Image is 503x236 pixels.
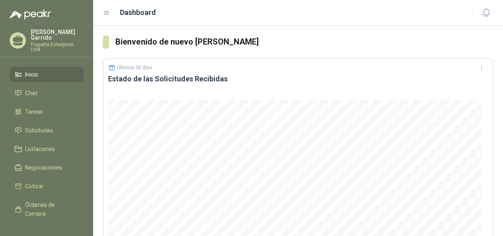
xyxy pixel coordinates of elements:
span: Licitaciones [25,145,55,153]
span: Negociaciones [25,163,62,172]
a: Inicio [10,67,83,82]
a: Órdenes de Compra [10,197,83,221]
a: Cotizar [10,179,83,194]
span: Solicitudes [25,126,53,135]
span: Cotizar [25,182,44,191]
span: Tareas [25,107,43,116]
span: Chat [25,89,37,98]
p: Fragatta Enterprise Ltda [31,42,83,52]
a: Chat [10,85,83,101]
span: Inicio [25,70,38,79]
h3: Bienvenido de nuevo [PERSON_NAME] [115,36,493,48]
a: Tareas [10,104,83,119]
h3: Estado de las Solicitudes Recibidas [108,74,488,84]
img: Logo peakr [10,10,51,19]
a: Licitaciones [10,141,83,157]
p: [PERSON_NAME] Garrido [31,29,83,40]
h1: Dashboard [120,7,156,18]
a: Negociaciones [10,160,83,175]
span: Órdenes de Compra [25,200,76,218]
p: Últimos 30 días [117,65,152,70]
a: Solicitudes [10,123,83,138]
